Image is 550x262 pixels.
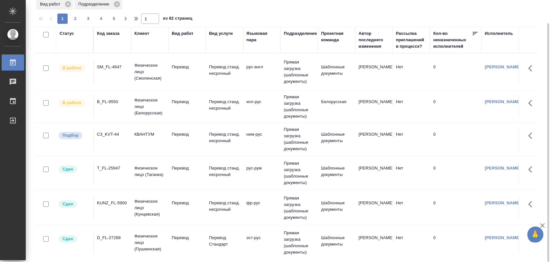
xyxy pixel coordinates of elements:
td: Прямая загрузка (шаблонные документы) [281,91,318,123]
td: Белорусская [318,95,355,118]
p: Перевод [172,99,203,105]
p: Физическое лицо (Кунцевская) [134,198,165,218]
td: 0 [430,128,482,150]
div: C3_KVT-44 [97,131,128,138]
td: Шаблонные документы [318,197,355,219]
td: Прямая загрузка (шаблонные документы) [281,123,318,155]
td: Нет [393,61,430,83]
div: T_FL-25947 [97,165,128,171]
td: Прямая загрузка (шаблонные документы) [281,192,318,224]
td: эст-рус [243,231,281,254]
p: Перевод станд. несрочный [209,99,240,112]
td: Прямая загрузка (шаблонные документы) [281,56,318,88]
div: Кол-во неназначенных исполнителей [433,30,472,50]
td: 0 [430,197,482,219]
span: 2 [70,15,81,22]
div: D_FL-27288 [97,235,128,241]
td: [PERSON_NAME] [355,197,393,219]
div: Языковая пара [246,30,277,43]
p: Подразделение [78,1,111,7]
div: Статус [60,30,74,37]
button: Здесь прячутся важные кнопки [525,95,540,111]
button: 🙏 [527,227,544,243]
td: рус-рум [243,162,281,184]
span: 🙏 [530,228,541,241]
div: Рассылка приглашений в процессе? [396,30,427,50]
button: Здесь прячутся важные кнопки [525,128,540,143]
td: 0 [430,162,482,184]
button: 4 [96,14,106,24]
div: Подразделение [284,30,317,37]
a: [PERSON_NAME] [485,166,521,170]
div: Клиент [134,30,149,37]
p: Перевод [172,200,203,206]
td: Шаблонные документы [318,61,355,83]
a: [PERSON_NAME] [485,64,521,69]
div: Можно подбирать исполнителей [58,131,90,140]
td: исп-рус [243,95,281,118]
p: Физическое лицо (Белорусская) [134,97,165,116]
span: из 82 страниц [163,15,192,24]
div: Код заказа [97,30,120,37]
span: 4 [96,15,106,22]
td: нем-рус [243,128,281,150]
p: Перевод [172,64,203,70]
p: Перевод станд. несрочный [209,64,240,77]
p: В работе [63,100,81,106]
p: Перевод [172,235,203,241]
p: Физическое лицо (Смоленская) [134,62,165,82]
td: 0 [430,95,482,118]
button: Здесь прячутся важные кнопки [525,197,540,212]
td: Нет [393,128,430,150]
p: Перевод [172,165,203,171]
p: Перевод [172,131,203,138]
td: [PERSON_NAME] [355,95,393,118]
button: 2 [70,14,81,24]
p: Сдан [63,236,73,242]
button: 5 [109,14,119,24]
p: Перевод станд. несрочный [209,200,240,213]
td: 0 [430,61,482,83]
td: [PERSON_NAME] [355,162,393,184]
td: Нет [393,95,430,118]
p: КВАНТУМ [134,131,165,138]
p: Подбор [63,132,79,139]
div: Вид услуги [209,30,233,37]
span: 3 [83,15,93,22]
div: SM_FL-4647 [97,64,128,70]
div: Исполнитель выполняет работу [58,64,90,73]
p: Сдан [63,166,73,172]
p: Перевод Стандарт [209,235,240,247]
p: Перевод станд. несрочный [209,131,240,144]
td: Шаблонные документы [318,231,355,254]
p: Физическое лицо (Пушкинская) [134,233,165,252]
div: Менеджер проверил работу исполнителя, передает ее на следующий этап [58,200,90,209]
div: Исполнитель выполняет работу [58,99,90,107]
div: Исполнитель [485,30,513,37]
button: Здесь прячутся важные кнопки [525,162,540,177]
td: [PERSON_NAME] [355,231,393,254]
td: Нет [393,162,430,184]
button: 3 [83,14,93,24]
td: Нет [393,197,430,219]
td: 0 [430,231,482,254]
a: [PERSON_NAME] [485,235,521,240]
div: Менеджер проверил работу исполнителя, передает ее на следующий этап [58,165,90,174]
td: Шаблонные документы [318,128,355,150]
td: рус-англ [243,61,281,83]
div: Проектная команда [321,30,352,43]
a: [PERSON_NAME] [485,99,521,104]
td: Прямая загрузка (шаблонные документы) [281,157,318,189]
td: Шаблонные документы [318,162,355,184]
p: В работе [63,65,81,71]
p: Сдан [63,201,73,207]
div: Автор последнего изменения [359,30,390,50]
td: [PERSON_NAME] [355,128,393,150]
span: 5 [109,15,119,22]
p: Вид работ [40,1,63,7]
button: Здесь прячутся важные кнопки [525,231,540,247]
td: [PERSON_NAME] [355,61,393,83]
p: Физическое лицо (Таганка) [134,165,165,178]
div: Вид работ [172,30,194,37]
div: KUNZ_FL-5900 [97,200,128,206]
